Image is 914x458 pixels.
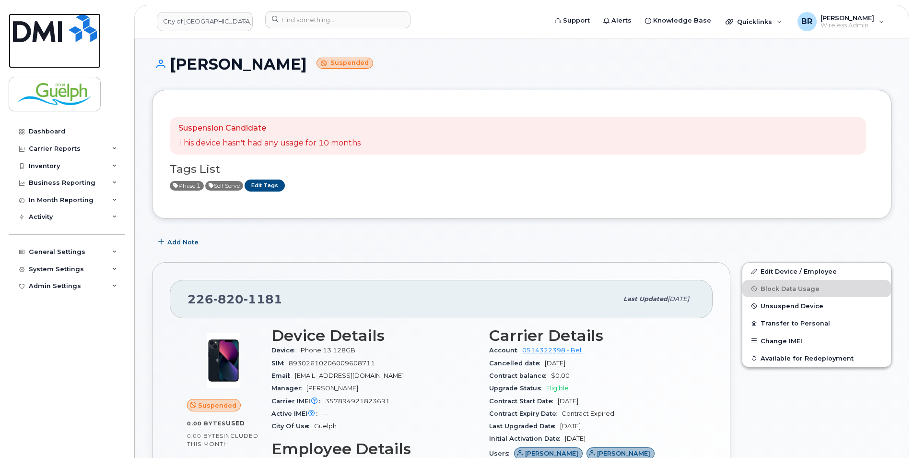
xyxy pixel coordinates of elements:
span: Contract Expiry Date [489,410,562,417]
span: Cancelled date [489,360,545,367]
span: [DATE] [565,435,586,442]
button: Transfer to Personal [742,314,891,332]
span: Available for Redeployment [761,354,854,362]
span: Active [170,181,204,191]
span: included this month [187,432,258,448]
span: Last updated [623,295,668,302]
h3: Carrier Details [489,327,695,344]
a: Edit Tags [245,180,285,192]
span: [DATE] [545,360,565,367]
span: 0.00 Bytes [187,433,223,439]
span: [DATE] [668,295,689,302]
a: 0514322398 - Bell [522,347,583,354]
span: Manager [271,385,306,392]
span: [PERSON_NAME] [525,449,578,458]
p: Suspension Candidate [178,123,361,134]
span: 1181 [244,292,282,306]
p: This device hasn't had any usage for 10 months [178,138,361,149]
span: Users [489,450,514,457]
span: 357894921823691 [325,398,390,405]
span: 820 [213,292,244,306]
span: Eligible [546,385,569,392]
button: Block Data Usage [742,280,891,297]
span: $0.00 [551,372,570,379]
span: Suspended [198,401,236,410]
a: [PERSON_NAME] [514,450,583,457]
span: [DATE] [558,398,578,405]
span: Active IMEI [271,410,322,417]
span: [EMAIL_ADDRESS][DOMAIN_NAME] [295,372,404,379]
span: SIM [271,360,289,367]
span: 226 [187,292,282,306]
button: Add Note [152,233,207,251]
span: [DATE] [560,422,581,430]
span: Carrier IMEI [271,398,325,405]
span: 89302610206009608711 [289,360,375,367]
span: 0.00 Bytes [187,420,226,427]
h3: Employee Details [271,440,478,458]
h1: [PERSON_NAME] [152,56,891,72]
span: [PERSON_NAME] [597,449,650,458]
span: Add Note [167,238,199,247]
span: — [322,410,328,417]
button: Change IMEI [742,332,891,350]
span: City Of Use [271,422,314,430]
span: [PERSON_NAME] [306,385,358,392]
span: Email [271,372,295,379]
h3: Device Details [271,327,478,344]
span: Contract balance [489,372,551,379]
a: [PERSON_NAME] [586,450,655,457]
span: Active [205,181,243,191]
span: Upgrade Status [489,385,546,392]
span: used [226,420,245,427]
span: iPhone 13 128GB [299,347,355,354]
h3: Tags List [170,163,874,175]
span: Device [271,347,299,354]
a: Edit Device / Employee [742,263,891,280]
span: Account [489,347,522,354]
span: Unsuspend Device [761,302,823,310]
small: Suspended [316,58,373,69]
span: Contract Start Date [489,398,558,405]
span: Last Upgraded Date [489,422,560,430]
span: Guelph [314,422,337,430]
span: Contract Expired [562,410,614,417]
button: Unsuspend Device [742,297,891,314]
span: Initial Activation Date [489,435,565,442]
button: Available for Redeployment [742,350,891,367]
img: image20231002-3703462-1ig824h.jpeg [195,332,252,389]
